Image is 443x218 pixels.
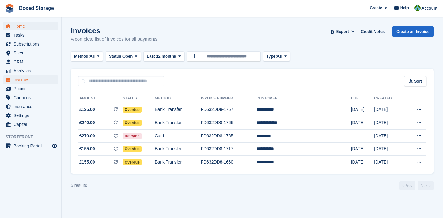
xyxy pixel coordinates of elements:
[3,84,58,93] a: menu
[374,94,404,103] th: Created
[123,120,142,126] span: Overdue
[277,53,282,59] span: All
[71,26,158,35] h1: Invoices
[14,111,50,120] span: Settings
[79,106,95,113] span: £125.00
[3,58,58,66] a: menu
[123,146,142,152] span: Overdue
[71,36,158,43] p: A complete list of invoices for all payments
[155,103,201,116] td: Bank Transfer
[147,53,176,59] span: Last 12 months
[71,51,103,62] button: Method: All
[3,40,58,48] a: menu
[14,142,50,150] span: Booking Portal
[201,116,256,130] td: FD632DD8-1766
[201,103,256,116] td: FD632DD8-1767
[263,51,290,62] button: Type: All
[14,120,50,129] span: Capital
[14,93,50,102] span: Coupons
[123,159,142,165] span: Overdue
[14,49,50,57] span: Sites
[351,94,374,103] th: Due
[3,111,58,120] a: menu
[266,53,277,59] span: Type:
[3,120,58,129] a: menu
[374,156,404,169] td: [DATE]
[351,143,374,156] td: [DATE]
[374,129,404,143] td: [DATE]
[90,53,95,59] span: All
[155,116,201,130] td: Bank Transfer
[374,143,404,156] td: [DATE]
[79,146,95,152] span: £155.00
[3,93,58,102] a: menu
[398,181,435,190] nav: Page
[3,75,58,84] a: menu
[6,134,61,140] span: Storefront
[201,129,256,143] td: FD632DD8-1765
[143,51,184,62] button: Last 12 months
[14,31,50,39] span: Tasks
[155,94,201,103] th: Method
[201,94,256,103] th: Invoice Number
[78,94,123,103] th: Amount
[3,49,58,57] a: menu
[123,107,142,113] span: Overdue
[5,4,14,13] img: stora-icon-8386f47178a22dfd0bd8f6a31ec36ba5ce8667c1dd55bd0f319d3a0aa187defe.svg
[351,116,374,130] td: [DATE]
[106,51,141,62] button: Status: Open
[123,133,142,139] span: Retrying
[14,84,50,93] span: Pricing
[14,58,50,66] span: CRM
[351,156,374,169] td: [DATE]
[3,102,58,111] a: menu
[414,5,421,11] img: Tobias Butler
[400,5,409,11] span: Help
[421,5,437,11] span: Account
[79,133,95,139] span: £270.00
[392,26,434,37] a: Create an Invoice
[3,31,58,39] a: menu
[3,142,58,150] a: menu
[336,29,349,35] span: Export
[351,103,374,116] td: [DATE]
[257,94,351,103] th: Customer
[329,26,356,37] button: Export
[14,102,50,111] span: Insurance
[14,67,50,75] span: Analytics
[374,103,404,116] td: [DATE]
[418,181,434,190] a: Next
[399,181,415,190] a: Previous
[3,22,58,30] a: menu
[14,40,50,48] span: Subscriptions
[155,143,201,156] td: Bank Transfer
[374,116,404,130] td: [DATE]
[358,26,387,37] a: Credit Notes
[79,119,95,126] span: £240.00
[201,156,256,169] td: FD632DD8-1660
[3,67,58,75] a: menu
[201,143,256,156] td: FD632DD8-1717
[123,94,155,103] th: Status
[79,159,95,165] span: £155.00
[17,3,56,13] a: Boxed Storage
[14,75,50,84] span: Invoices
[122,53,133,59] span: Open
[14,22,50,30] span: Home
[51,142,58,150] a: Preview store
[71,182,87,189] div: 5 results
[155,156,201,169] td: Bank Transfer
[370,5,382,11] span: Create
[414,78,422,84] span: Sort
[109,53,122,59] span: Status:
[74,53,90,59] span: Method:
[155,129,201,143] td: Card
